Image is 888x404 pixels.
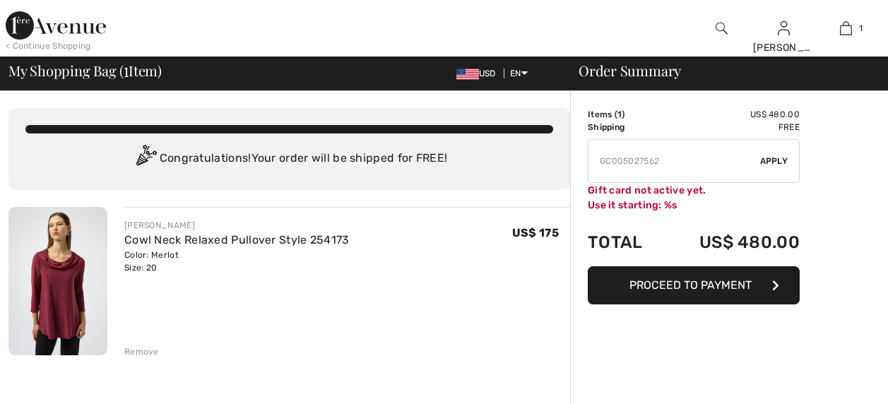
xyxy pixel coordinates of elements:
[456,69,502,78] span: USD
[510,69,528,78] span: EN
[131,145,160,173] img: Congratulation2.svg
[562,64,880,78] div: Order Summary
[815,20,876,37] a: 1
[588,266,800,304] button: Proceed to Payment
[588,218,663,266] td: Total
[859,22,863,35] span: 1
[124,345,159,358] div: Remove
[716,20,728,37] img: search the website
[588,140,760,182] input: Promo code
[629,278,752,292] span: Proceed to Payment
[778,21,790,35] a: Sign In
[512,226,559,239] span: US$ 175
[6,40,91,52] div: < Continue Shopping
[588,183,800,213] div: Gift card not active yet. Use it starting: %s
[663,108,800,121] td: US$ 480.00
[617,109,622,119] span: 1
[8,207,107,355] img: Cowl Neck Relaxed Pullover Style 254173
[456,69,479,80] img: US Dollar
[588,121,663,133] td: Shipping
[124,60,129,78] span: 1
[588,108,663,121] td: Items ( )
[760,155,788,167] span: Apply
[25,145,553,173] div: Congratulations! Your order will be shipped for FREE!
[778,20,790,37] img: My Info
[124,249,350,274] div: Color: Merlot Size: 20
[124,219,350,232] div: [PERSON_NAME]
[663,218,800,266] td: US$ 480.00
[840,20,852,37] img: My Bag
[753,40,814,55] div: [PERSON_NAME]
[663,121,800,133] td: Free
[124,233,350,246] a: Cowl Neck Relaxed Pullover Style 254173
[8,64,162,78] span: My Shopping Bag ( Item)
[6,11,106,40] img: 1ère Avenue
